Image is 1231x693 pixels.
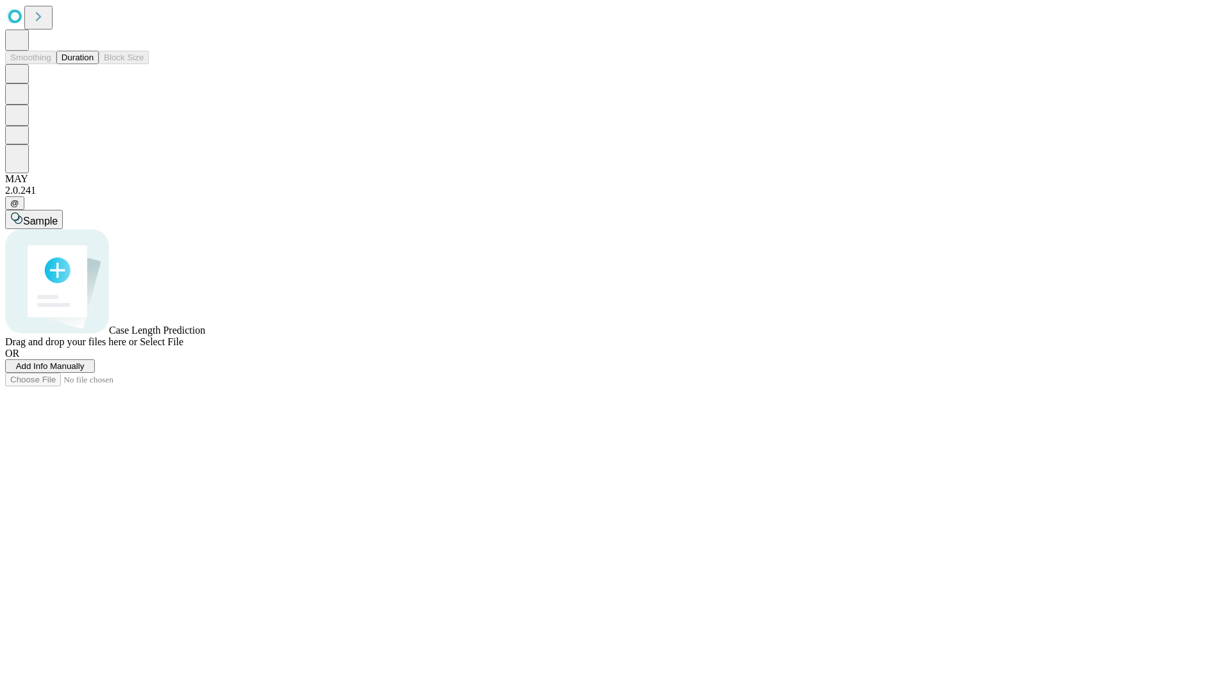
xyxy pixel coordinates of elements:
[56,51,99,64] button: Duration
[5,196,24,210] button: @
[5,359,95,373] button: Add Info Manually
[5,185,1226,196] div: 2.0.241
[16,361,85,371] span: Add Info Manually
[109,325,205,336] span: Case Length Prediction
[10,198,19,208] span: @
[5,51,56,64] button: Smoothing
[5,348,19,359] span: OR
[23,216,58,227] span: Sample
[5,210,63,229] button: Sample
[140,336,183,347] span: Select File
[5,173,1226,185] div: MAY
[99,51,149,64] button: Block Size
[5,336,137,347] span: Drag and drop your files here or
